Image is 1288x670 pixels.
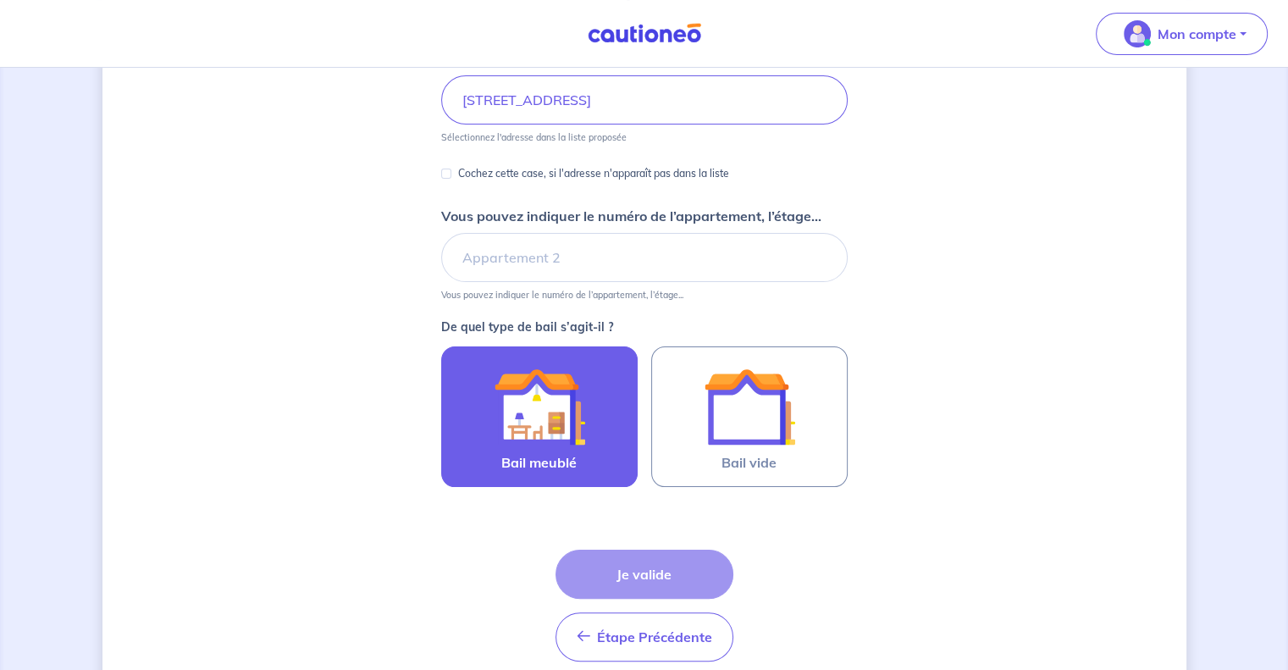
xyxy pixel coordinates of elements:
p: Vous pouvez indiquer le numéro de l’appartement, l’étage... [441,289,683,301]
img: illu_furnished_lease.svg [494,361,585,452]
p: Mon compte [1158,24,1236,44]
img: illu_empty_lease.svg [704,361,795,452]
span: Étape Précédente [597,628,712,645]
input: Appartement 2 [441,233,848,282]
input: 2 rue de paris, 59000 lille [441,75,848,125]
img: illu_account_valid_menu.svg [1124,20,1151,47]
span: Bail meublé [501,452,577,473]
button: Étape Précédente [556,612,733,662]
p: Sélectionnez l'adresse dans la liste proposée [441,131,627,143]
p: Cochez cette case, si l'adresse n'apparaît pas dans la liste [458,163,729,184]
p: De quel type de bail s’agit-il ? [441,321,848,333]
span: Bail vide [721,452,777,473]
p: Vous pouvez indiquer le numéro de l’appartement, l’étage... [441,206,821,226]
img: Cautioneo [581,23,708,44]
button: illu_account_valid_menu.svgMon compte [1096,13,1268,55]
